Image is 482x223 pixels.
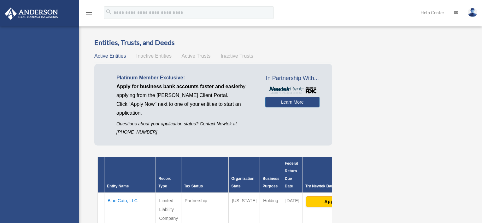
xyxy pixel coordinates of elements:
[85,9,93,16] i: menu
[116,73,256,82] p: Platinum Member Exclusive:
[104,157,156,193] th: Entity Name
[306,196,367,207] button: Apply Now
[268,87,316,94] img: NewtekBankLogoSM.png
[94,38,332,48] h3: Entities, Trusts, and Deeds
[105,9,112,15] i: search
[94,53,126,59] span: Active Entities
[265,73,320,83] span: In Partnership With...
[116,84,240,89] span: Apply for business bank accounts faster and easier
[229,157,260,193] th: Organization State
[116,100,256,117] p: Click "Apply Now" next to one of your entities to start an application.
[468,8,477,17] img: User Pic
[181,157,229,193] th: Tax Status
[85,11,93,16] a: menu
[182,53,211,59] span: Active Trusts
[305,182,368,190] div: Try Newtek Bank
[260,157,282,193] th: Business Purpose
[156,157,181,193] th: Record Type
[265,97,320,107] a: Learn More
[221,53,253,59] span: Inactive Trusts
[3,8,60,20] img: Anderson Advisors Platinum Portal
[136,53,172,59] span: Inactive Entities
[116,82,256,100] p: by applying from the [PERSON_NAME] Client Portal.
[116,120,256,136] p: Questions about your application status? Contact Newtek at [PHONE_NUMBER]
[282,157,303,193] th: Federal Return Due Date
